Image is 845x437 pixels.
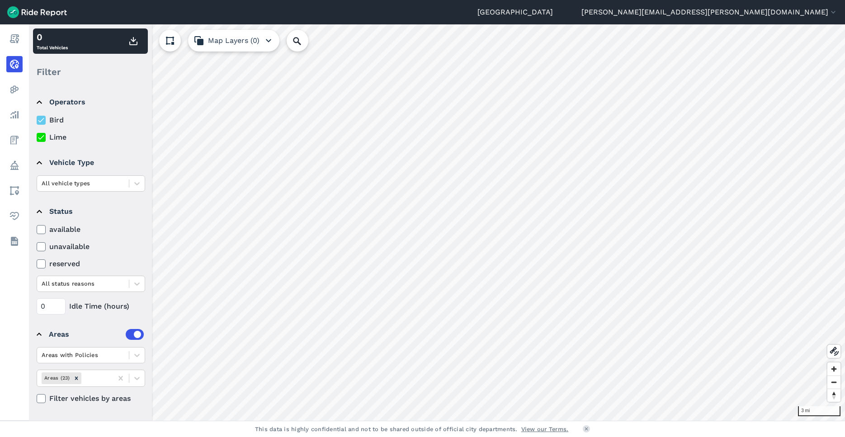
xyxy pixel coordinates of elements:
button: Reset bearing to north [827,389,840,402]
div: 0 [37,30,68,44]
label: available [37,224,145,235]
summary: Status [37,199,144,224]
summary: Areas [37,322,144,347]
button: Zoom in [827,362,840,376]
a: Analyze [6,107,23,123]
div: Filter [33,58,148,86]
a: [GEOGRAPHIC_DATA] [477,7,553,18]
input: Search Location or Vehicles [287,30,323,52]
label: unavailable [37,241,145,252]
label: Bird [37,115,145,126]
a: Heatmaps [6,81,23,98]
a: Report [6,31,23,47]
div: Areas (23) [42,372,71,384]
a: Policy [6,157,23,174]
img: Ride Report [7,6,67,18]
div: Total Vehicles [37,30,68,52]
a: Health [6,208,23,224]
a: View our Terms. [521,425,569,433]
label: Lime [37,132,145,143]
div: 3 mi [798,406,840,416]
canvas: Map [29,24,845,421]
label: Filter vehicles by areas [37,393,145,404]
button: [PERSON_NAME][EMAIL_ADDRESS][PERSON_NAME][DOMAIN_NAME] [581,7,838,18]
summary: Operators [37,89,144,115]
summary: Vehicle Type [37,150,144,175]
div: Areas [49,329,144,340]
div: Idle Time (hours) [37,298,145,315]
a: Realtime [6,56,23,72]
a: Areas [6,183,23,199]
div: Remove Areas (23) [71,372,81,384]
label: reserved [37,258,145,269]
button: Zoom out [827,376,840,389]
a: Datasets [6,233,23,249]
a: Fees [6,132,23,148]
button: Map Layers (0) [188,30,279,52]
